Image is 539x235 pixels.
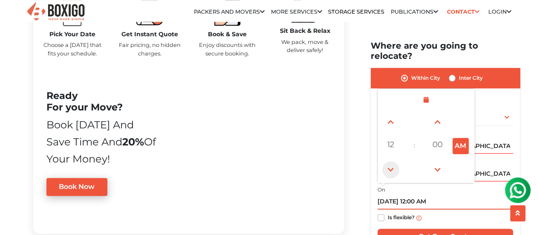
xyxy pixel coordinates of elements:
b: 20% [122,136,144,148]
a: Contact [444,5,482,18]
a: Select Time [379,96,473,104]
h5: Book & Save [195,31,260,38]
a: Decrement Minute [428,160,447,180]
label: On [378,186,385,194]
a: Login [488,9,511,15]
p: Choose a [DATE] that fits your schedule. [40,41,105,57]
img: whatsapp-icon.svg [9,9,26,26]
p: Fair pricing, no hidden charges. [118,41,182,57]
label: Within City [411,73,440,84]
iframe: YouTube video player [170,79,331,214]
h5: Sit Back & Relax [273,27,337,35]
a: Storage Services [328,9,384,15]
a: Book Now [46,178,108,196]
h2: Ready For your Move? [46,90,158,113]
a: Increment Minute [428,112,447,132]
button: scroll up [510,205,525,221]
button: AM [453,138,469,154]
a: Decrement Hour [381,160,401,180]
p: We pack, move & deliver safely! [273,38,337,54]
a: Publications [391,9,438,15]
div: Book [DATE] and Save time and of your money! [46,116,158,168]
label: Is flexible? [388,213,415,222]
h5: Get Instant Quote [118,31,182,38]
h5: Pick Your Date [40,31,105,38]
a: Packers and Movers [194,9,265,15]
td: : [403,134,426,158]
span: Pick Hour [382,136,399,154]
label: Inter City [459,73,483,84]
img: Boxigo [26,1,86,22]
a: More services [271,9,322,15]
img: info [416,215,421,220]
input: Moving date [378,195,513,210]
p: Enjoy discounts with secure booking. [195,41,260,57]
span: Pick Minute [429,136,446,154]
a: Increment Hour [381,112,401,132]
h2: Where are you going to relocate? [371,41,520,61]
